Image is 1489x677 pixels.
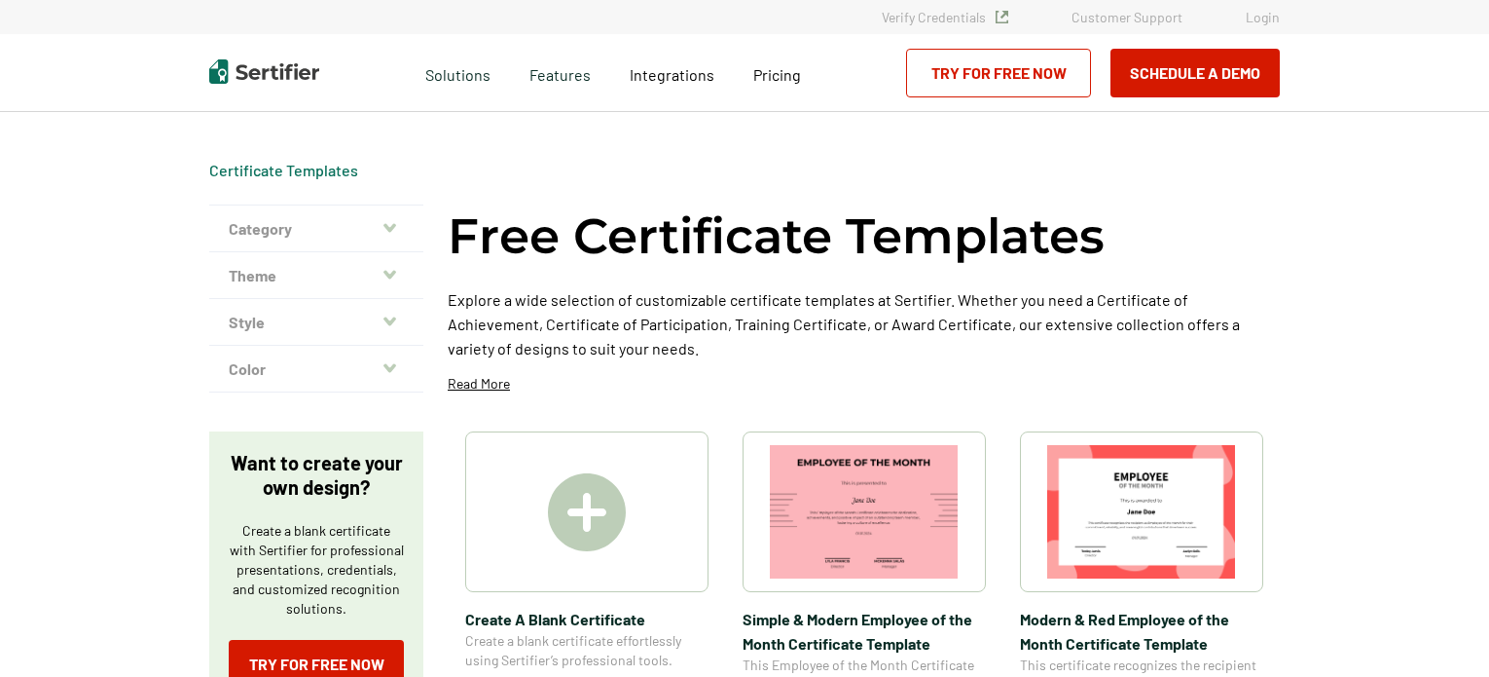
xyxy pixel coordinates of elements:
img: Create A Blank Certificate [548,473,626,551]
span: Solutions [425,60,490,85]
span: Integrations [630,65,714,84]
img: Sertifier | Digital Credentialing Platform [209,59,319,84]
a: Customer Support [1071,9,1182,25]
div: Breadcrumb [209,161,358,180]
span: Pricing [753,65,801,84]
span: Certificate Templates [209,161,358,180]
a: Try for Free Now [906,49,1091,97]
span: Create a blank certificate effortlessly using Sertifier’s professional tools. [465,631,708,670]
p: Want to create your own design? [229,451,404,500]
h1: Free Certificate Templates [448,205,1105,268]
a: Certificate Templates [209,161,358,179]
a: Login [1246,9,1280,25]
img: Modern & Red Employee of the Month Certificate Template [1047,445,1236,579]
span: Simple & Modern Employee of the Month Certificate Template [743,607,986,656]
button: Category [209,206,423,252]
span: Create A Blank Certificate [465,607,708,631]
button: Color [209,346,423,393]
span: Features [529,60,591,85]
p: Read More [448,374,510,394]
a: Integrations [630,60,714,85]
p: Explore a wide selection of customizable certificate templates at Sertifier. Whether you need a C... [448,287,1280,360]
a: Pricing [753,60,801,85]
button: Style [209,299,423,346]
img: Verified [996,11,1008,23]
a: Verify Credentials [882,9,1008,25]
span: Modern & Red Employee of the Month Certificate Template [1020,607,1263,656]
p: Create a blank certificate with Sertifier for professional presentations, credentials, and custom... [229,521,404,619]
img: Simple & Modern Employee of the Month Certificate Template [770,445,959,579]
button: Theme [209,252,423,299]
